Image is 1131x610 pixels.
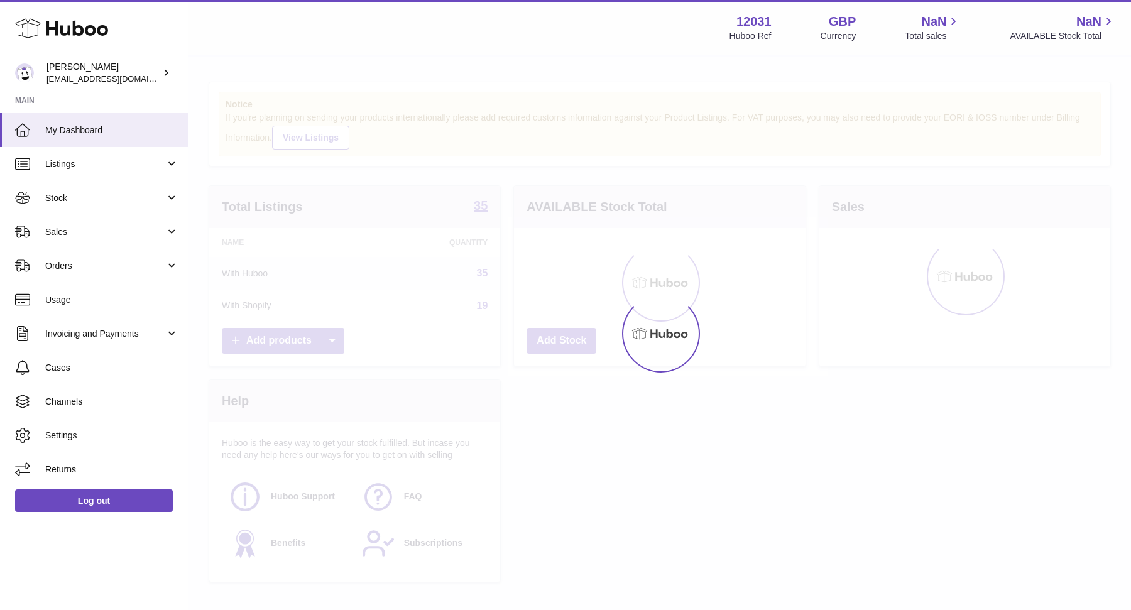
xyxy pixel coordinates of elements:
span: NaN [921,13,946,30]
span: Sales [45,226,165,238]
span: Orders [45,260,165,272]
div: Huboo Ref [729,30,772,42]
span: Cases [45,362,178,374]
span: Invoicing and Payments [45,328,165,340]
span: Settings [45,430,178,442]
span: Stock [45,192,165,204]
a: NaN AVAILABLE Stock Total [1010,13,1116,42]
a: Log out [15,489,173,512]
span: [EMAIL_ADDRESS][DOMAIN_NAME] [46,74,185,84]
strong: GBP [829,13,856,30]
span: NaN [1076,13,1101,30]
div: Currency [821,30,856,42]
span: My Dashboard [45,124,178,136]
div: [PERSON_NAME] [46,61,160,85]
span: Usage [45,294,178,306]
a: NaN Total sales [905,13,961,42]
span: Channels [45,396,178,408]
span: Listings [45,158,165,170]
span: Total sales [905,30,961,42]
strong: 12031 [736,13,772,30]
span: Returns [45,464,178,476]
img: admin@makewellforyou.com [15,63,34,82]
span: AVAILABLE Stock Total [1010,30,1116,42]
